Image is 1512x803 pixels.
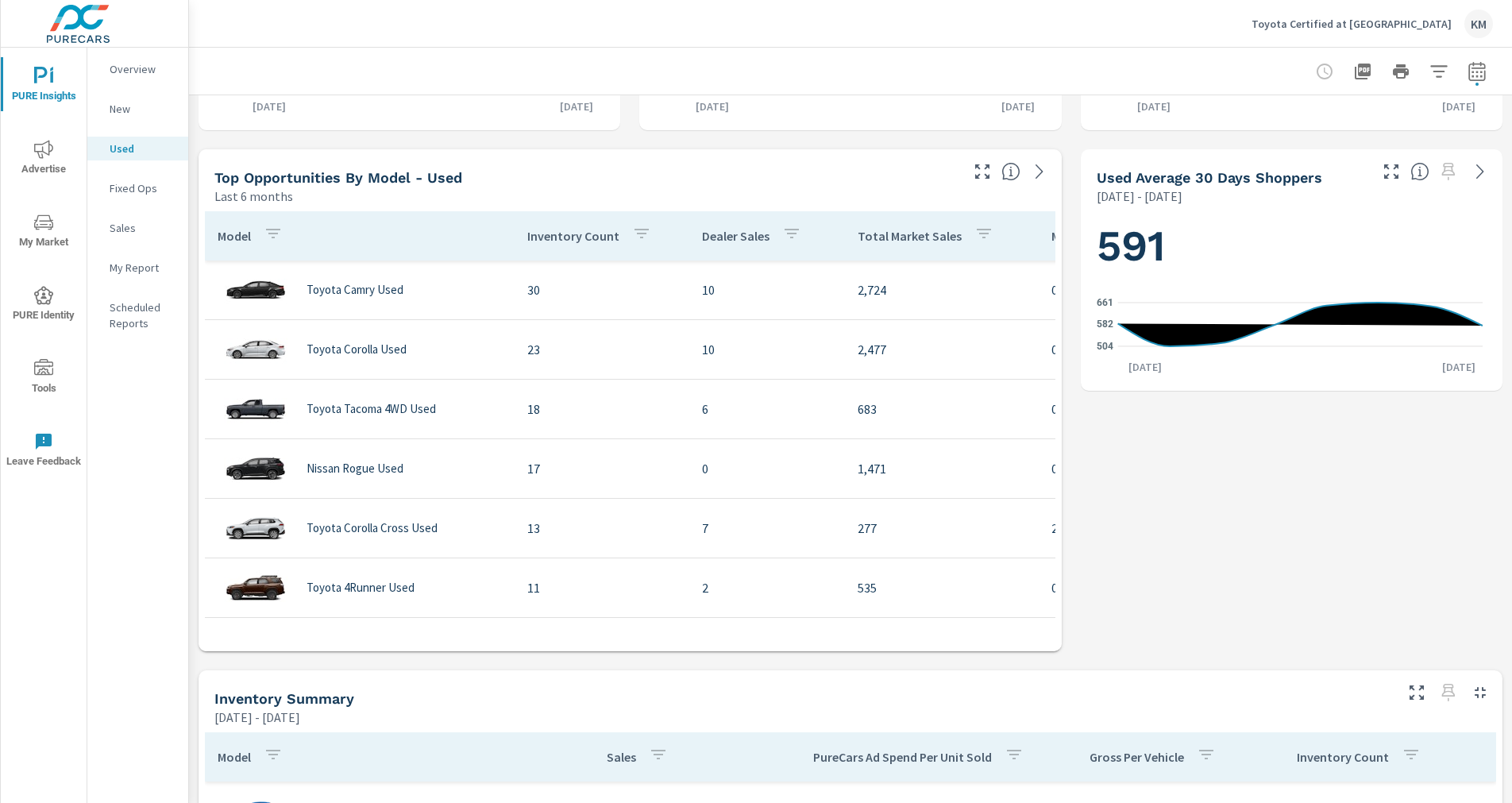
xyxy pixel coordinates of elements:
[110,220,175,236] p: Sales
[1404,680,1429,705] button: Make Fullscreen
[1468,680,1493,705] button: Minimize Widget
[1097,219,1487,273] h1: 591
[858,459,1026,478] p: 1,471
[224,445,287,492] img: glamour
[970,159,995,184] button: Make Fullscreen
[1097,319,1113,330] text: 582
[1385,56,1417,87] button: Print Report
[307,461,403,476] p: Nissan Rogue Used
[1423,56,1455,87] button: Apply Filters
[527,578,677,597] p: 11
[87,176,188,200] div: Fixed Ops
[1090,749,1184,765] p: Gross Per Vehicle
[702,459,832,478] p: 0
[1436,680,1461,705] span: Select a preset date range to save this widget
[307,521,438,535] p: Toyota Corolla Cross Used
[702,228,769,244] p: Dealer Sales
[241,98,297,114] p: [DATE]
[813,749,992,765] p: PureCars Ad Spend Per Unit Sold
[1431,98,1487,114] p: [DATE]
[87,216,188,240] div: Sales
[1097,169,1322,186] h5: Used Average 30 Days Shoppers
[702,400,832,419] p: 6
[1347,56,1379,87] button: "Export Report to PDF"
[87,57,188,81] div: Overview
[1431,359,1487,375] p: [DATE]
[1097,341,1113,352] text: 504
[990,98,1046,114] p: [DATE]
[527,340,677,359] p: 23
[702,280,832,299] p: 10
[1436,159,1461,184] span: Select a preset date range to save this widget
[110,180,175,196] p: Fixed Ops
[1027,159,1052,184] a: See more details in report
[858,400,1026,419] p: 683
[218,228,251,244] p: Model
[218,749,251,765] p: Model
[858,280,1026,299] p: 2,724
[214,708,300,727] p: [DATE] - [DATE]
[307,283,403,297] p: Toyota Camry Used
[6,432,82,471] span: Leave Feedback
[1097,187,1182,206] p: [DATE] - [DATE]
[6,67,82,106] span: PURE Insights
[1051,340,1190,359] p: 0.4%
[1051,280,1190,299] p: 0.37%
[110,141,175,156] p: Used
[307,581,415,595] p: Toyota 4Runner Used
[1126,98,1182,114] p: [DATE]
[110,260,175,276] p: My Report
[6,213,82,252] span: My Market
[1464,10,1493,38] div: KM
[1051,578,1190,597] p: 0.37%
[6,140,82,179] span: Advertise
[307,402,436,416] p: Toyota Tacoma 4WD Used
[1001,162,1020,181] span: Find the biggest opportunities within your model lineup by seeing how each model is selling in yo...
[1051,400,1190,419] p: 0.88%
[224,385,287,433] img: glamour
[110,101,175,117] p: New
[224,564,287,612] img: glamour
[1461,56,1493,87] button: Select Date Range
[214,690,354,707] h5: Inventory Summary
[685,98,740,114] p: [DATE]
[1,48,87,486] div: nav menu
[1468,159,1493,184] a: See more details in report
[858,228,962,244] p: Total Market Sales
[702,578,832,597] p: 2
[607,749,636,765] p: Sales
[224,266,287,314] img: glamour
[87,256,188,280] div: My Report
[527,400,677,419] p: 18
[527,519,677,538] p: 13
[858,519,1026,538] p: 277
[702,340,832,359] p: 10
[1051,519,1190,538] p: 2.53%
[224,504,287,552] img: glamour
[307,342,407,357] p: Toyota Corolla Used
[858,578,1026,597] p: 535
[527,228,619,244] p: Inventory Count
[87,295,188,335] div: Scheduled Reports
[1051,228,1125,244] p: Market Share
[224,326,287,373] img: glamour
[1379,159,1404,184] button: Make Fullscreen
[1117,359,1173,375] p: [DATE]
[6,359,82,398] span: Tools
[702,519,832,538] p: 7
[214,169,462,186] h5: Top Opportunities by Model - Used
[1252,17,1452,31] p: Toyota Certified at [GEOGRAPHIC_DATA]
[87,97,188,121] div: New
[214,187,293,206] p: Last 6 months
[87,137,188,160] div: Used
[6,286,82,325] span: PURE Identity
[1097,297,1113,308] text: 661
[110,61,175,77] p: Overview
[858,340,1026,359] p: 2,477
[527,459,677,478] p: 17
[549,98,604,114] p: [DATE]
[110,299,175,331] p: Scheduled Reports
[527,280,677,299] p: 30
[1410,162,1429,181] span: A rolling 30 day total of daily Shoppers on the dealership website, averaged over the selected da...
[1297,749,1389,765] p: Inventory Count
